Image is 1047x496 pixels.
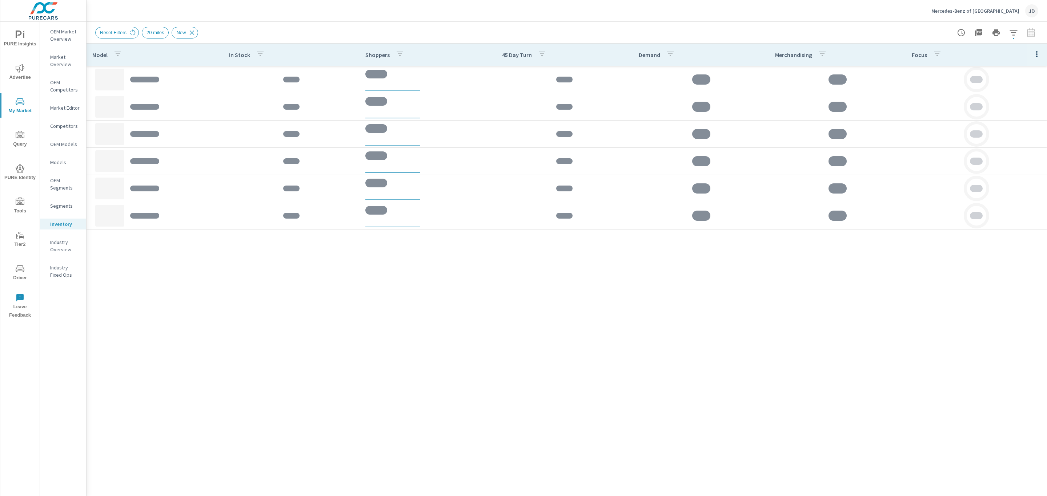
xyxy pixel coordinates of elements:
div: OEM Models [40,139,86,150]
p: OEM Models [50,141,80,148]
div: Market Editor [40,102,86,113]
p: Mercedes-Benz of [GEOGRAPHIC_DATA] [931,8,1019,14]
span: PURE Identity [3,164,37,182]
button: "Export Report to PDF" [971,25,986,40]
p: Inventory [50,220,80,228]
p: Industry Fixed Ops [50,264,80,279]
div: Industry Fixed Ops [40,262,86,280]
p: Segments [50,202,80,210]
span: Tools [3,198,37,215]
div: Models [40,157,86,168]
div: Competitors [40,121,86,131]
p: Model [92,51,108,58]
p: Models [50,159,80,166]
div: Industry Overview [40,237,86,255]
button: Apply Filters [1006,25,1021,40]
span: My Market [3,97,37,115]
span: Advertise [3,64,37,82]
div: nav menu [0,22,40,322]
span: New [172,30,190,35]
span: Reset Filters [96,30,131,35]
div: OEM Competitors [40,77,86,95]
p: In Stock [229,51,250,58]
div: Market Overview [40,52,86,70]
p: OEM Market Overview [50,28,80,42]
p: Market Overview [50,53,80,68]
div: Reset Filters [95,27,139,38]
p: OEM Segments [50,177,80,191]
p: 45 Day Turn [502,51,532,58]
span: Leave Feedback [3,293,37,320]
p: Industry Overview [50,239,80,253]
p: Demand [639,51,660,58]
p: Shoppers [365,51,390,58]
span: Driver [3,264,37,282]
span: 20 miles [142,30,168,35]
div: OEM Segments [40,175,86,193]
p: OEM Competitors [50,79,80,93]
div: OEM Market Overview [40,26,86,44]
p: Focus [912,51,927,58]
span: Tier2 [3,231,37,249]
p: Merchandising [775,51,812,58]
button: Print Report [989,25,1003,40]
div: JD [1025,4,1038,17]
div: New [172,27,198,38]
div: Inventory [40,219,86,229]
div: Segments [40,200,86,211]
p: Market Editor [50,104,80,111]
span: PURE Insights [3,31,37,48]
p: Competitors [50,122,80,130]
span: Query [3,131,37,149]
